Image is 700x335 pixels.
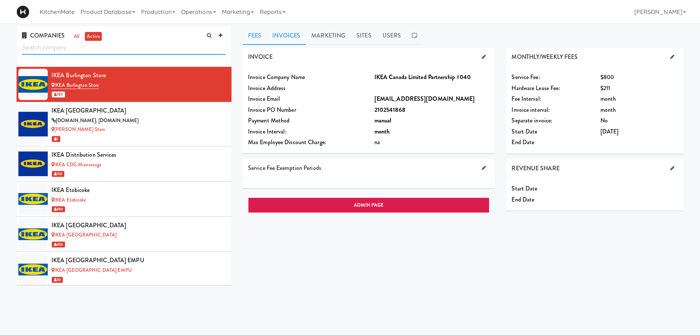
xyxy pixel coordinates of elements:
[52,92,65,97] span: 380
[374,106,405,114] b: 2102541868
[52,171,64,177] span: 150
[600,73,614,81] span: $800
[52,242,65,247] span: 450
[51,149,226,160] div: IKEA Distribution Services
[600,95,616,103] span: month
[600,115,678,126] div: No
[51,185,226,196] div: IKEA Etobicoke
[51,255,226,266] div: IKEA [GEOGRAPHIC_DATA] EMPU
[248,164,321,172] span: Service Fee Exemption Periods
[248,73,305,81] span: Invoice Company Name
[511,106,550,114] span: Invoice interval:
[22,31,65,40] span: COMPANIES
[51,116,226,125] div: [DOMAIN_NAME], [DOMAIN_NAME]
[22,41,226,55] input: Search company
[243,26,267,45] a: Fees
[351,26,377,45] a: Sites
[511,127,537,136] span: Start Date
[52,136,60,142] span: 1
[17,6,29,18] img: Micromart
[267,26,306,45] a: Invoices
[51,126,105,133] a: [PERSON_NAME] Store
[17,252,231,287] li: IKEA [GEOGRAPHIC_DATA] EMPUIKEA [GEOGRAPHIC_DATA] EMPU 30
[511,138,534,146] span: End Date
[374,116,392,125] b: manual
[72,32,81,41] a: all
[374,95,475,103] b: [EMAIL_ADDRESS][DOMAIN_NAME]
[52,206,65,212] span: 380
[248,95,280,103] span: Invoice Email
[511,95,541,103] span: Fee Interval:
[52,277,63,283] span: 30
[248,116,290,125] span: Payment Method
[51,82,99,89] a: IKEA Burlington Store
[51,161,101,168] a: IKEA CDC Mississauga
[511,184,537,193] span: Start Date
[511,53,578,61] span: MONTHLY/WEEKLY FEES
[248,53,273,61] span: INVOICE
[374,127,390,136] b: month
[17,146,231,182] li: IKEA Distribution ServicesIKEA CDC Mississauga 150
[511,116,552,125] span: Separate invoice:
[511,195,534,204] span: End Date
[374,137,490,148] div: na
[600,127,619,136] span: [DATE]
[248,138,326,146] span: Max Employee Discount Charge:
[17,182,231,217] li: IKEA EtobicokeIKEA Etobicoke 380
[248,127,287,136] span: Invoice Interval:
[51,231,116,238] a: IKEA [GEOGRAPHIC_DATA]
[248,197,489,213] a: ADMIN PAGE
[51,220,226,231] div: IKEA [GEOGRAPHIC_DATA]
[511,164,559,172] span: REVENUE SHARE
[377,26,407,45] a: Users
[51,70,226,81] div: IKEA Burlington Store
[17,102,231,146] li: IKEA [GEOGRAPHIC_DATA][DOMAIN_NAME], [DOMAIN_NAME][PERSON_NAME] Store 1
[51,267,132,274] a: IKEA [GEOGRAPHIC_DATA] EMPU
[248,84,286,92] span: Invoice Address
[248,106,296,114] span: Invoice PO Number
[51,105,226,116] div: IKEA [GEOGRAPHIC_DATA]
[85,32,102,41] a: active
[17,217,231,252] li: IKEA [GEOGRAPHIC_DATA]IKEA [GEOGRAPHIC_DATA] 450
[511,73,540,81] span: Service Fee:
[51,196,86,203] a: IKEA Etobicoke
[600,106,616,114] span: month
[511,84,560,92] span: Hardware Lease Fee:
[17,67,231,102] li: IKEA Burlington StoreIKEA Burlington Store 380
[600,84,610,92] span: $211
[306,26,351,45] a: Marketing
[374,73,471,81] b: IKEA Canada Limited Partnership #040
